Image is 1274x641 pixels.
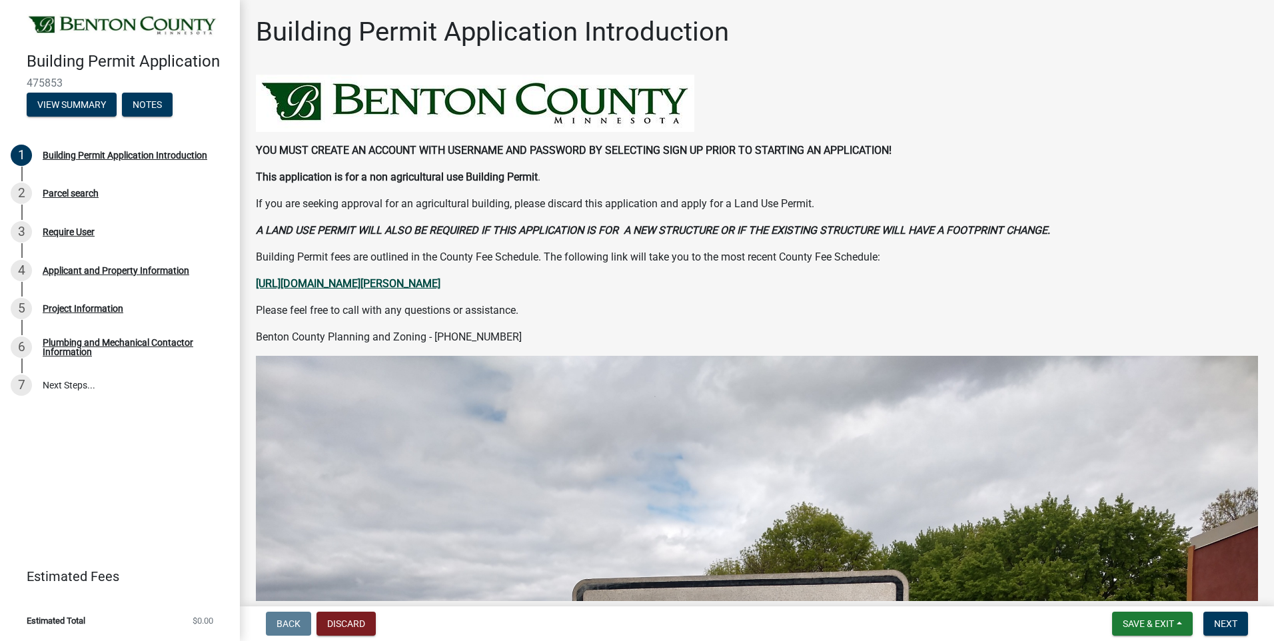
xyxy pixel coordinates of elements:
[11,298,32,319] div: 5
[1112,612,1193,636] button: Save & Exit
[1123,618,1174,629] span: Save & Exit
[256,171,538,183] strong: This application is for a non agricultural use Building Permit
[122,93,173,117] button: Notes
[256,169,1258,185] p: .
[43,338,219,356] div: Plumbing and Mechanical Contactor Information
[43,304,123,313] div: Project Information
[43,266,189,275] div: Applicant and Property Information
[256,75,694,132] img: BENTON_HEADER_184150ff-1924-48f9-adeb-d4c31246c7fa.jpeg
[317,612,376,636] button: Discard
[266,612,311,636] button: Back
[1214,618,1237,629] span: Next
[43,151,207,160] div: Building Permit Application Introduction
[27,100,117,111] wm-modal-confirm: Summary
[256,277,440,290] a: [URL][DOMAIN_NAME][PERSON_NAME]
[256,329,1258,345] p: Benton County Planning and Zoning - [PHONE_NUMBER]
[27,616,85,625] span: Estimated Total
[11,183,32,204] div: 2
[122,100,173,111] wm-modal-confirm: Notes
[256,249,1258,265] p: Building Permit fees are outlined in the County Fee Schedule. The following link will take you to...
[11,145,32,166] div: 1
[27,52,229,71] h4: Building Permit Application
[256,16,729,48] h1: Building Permit Application Introduction
[27,77,213,89] span: 475853
[256,196,1258,212] p: If you are seeking approval for an agricultural building, please discard this application and app...
[256,224,1050,237] strong: A LAND USE PERMIT WILL ALSO BE REQUIRED IF THIS APPLICATION IS FOR A NEW STRUCTURE OR IF THE EXIS...
[1203,612,1248,636] button: Next
[11,260,32,281] div: 4
[277,618,301,629] span: Back
[256,144,892,157] strong: YOU MUST CREATE AN ACCOUNT WITH USERNAME AND PASSWORD BY SELECTING SIGN UP PRIOR TO STARTING AN A...
[256,303,1258,319] p: Please feel free to call with any questions or assistance.
[27,14,219,38] img: Benton County, Minnesota
[193,616,213,625] span: $0.00
[11,336,32,358] div: 6
[11,563,219,590] a: Estimated Fees
[43,227,95,237] div: Require User
[27,93,117,117] button: View Summary
[11,374,32,396] div: 7
[43,189,99,198] div: Parcel search
[11,221,32,243] div: 3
